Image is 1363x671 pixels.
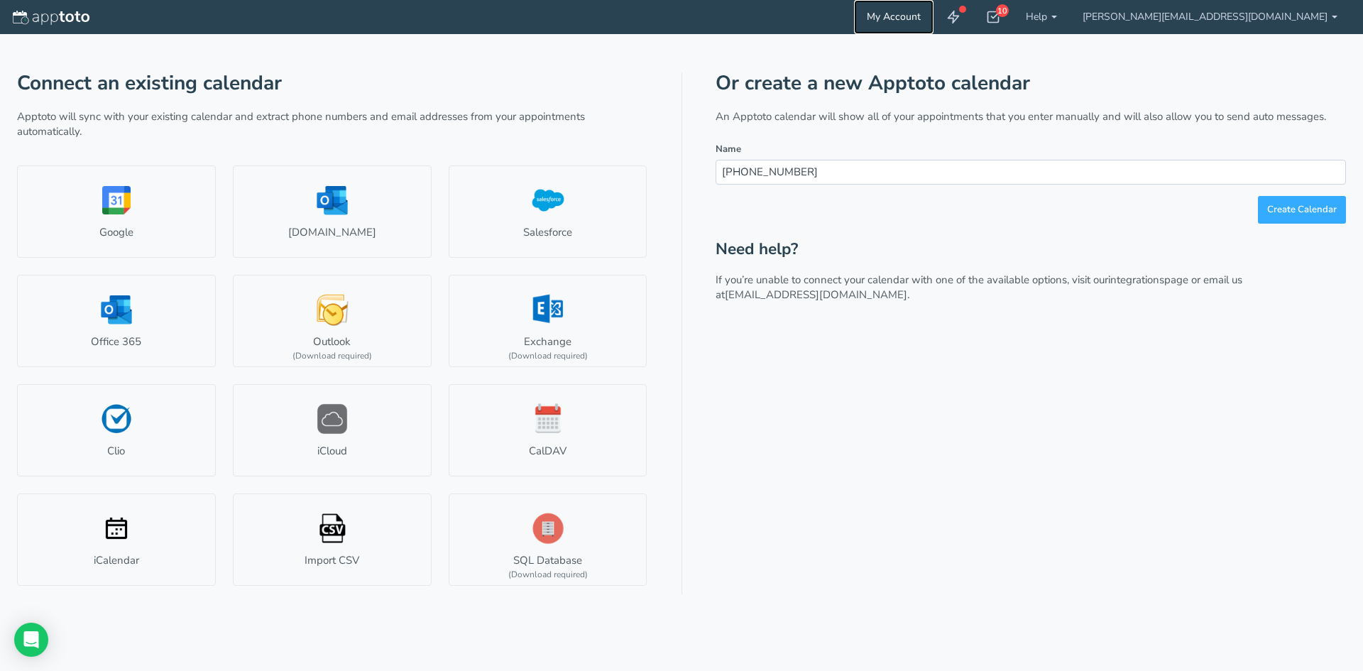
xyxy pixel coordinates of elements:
a: iCalendar [17,493,216,586]
h1: Or create a new Apptoto calendar [716,72,1346,94]
p: Apptoto will sync with your existing calendar and extract phone numbers and email addresses from ... [17,109,647,140]
h2: Need help? [716,241,1346,258]
a: iCloud [233,384,432,476]
a: Salesforce [449,165,647,258]
img: logo-apptoto--white.svg [13,11,89,25]
div: 10 [996,4,1009,17]
a: CalDAV [449,384,647,476]
a: [DOMAIN_NAME] [233,165,432,258]
div: (Download required) [508,350,588,362]
a: [EMAIL_ADDRESS][DOMAIN_NAME]. [725,288,909,302]
a: Office 365 [17,275,216,367]
p: If you’re unable to connect your calendar with one of the available options, visit our page or em... [716,273,1346,303]
a: Google [17,165,216,258]
div: (Download required) [292,350,372,362]
h1: Connect an existing calendar [17,72,647,94]
div: (Download required) [508,569,588,581]
a: SQL Database [449,493,647,586]
input: e.g. Appointments [716,160,1346,185]
div: Open Intercom Messenger [14,623,48,657]
a: Import CSV [233,493,432,586]
label: Name [716,143,741,156]
a: Clio [17,384,216,476]
p: An Apptoto calendar will show all of your appointments that you enter manually and will also allo... [716,109,1346,124]
a: Exchange [449,275,647,367]
button: Create Calendar [1258,196,1346,224]
a: Outlook [233,275,432,367]
a: integrations [1108,273,1164,287]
